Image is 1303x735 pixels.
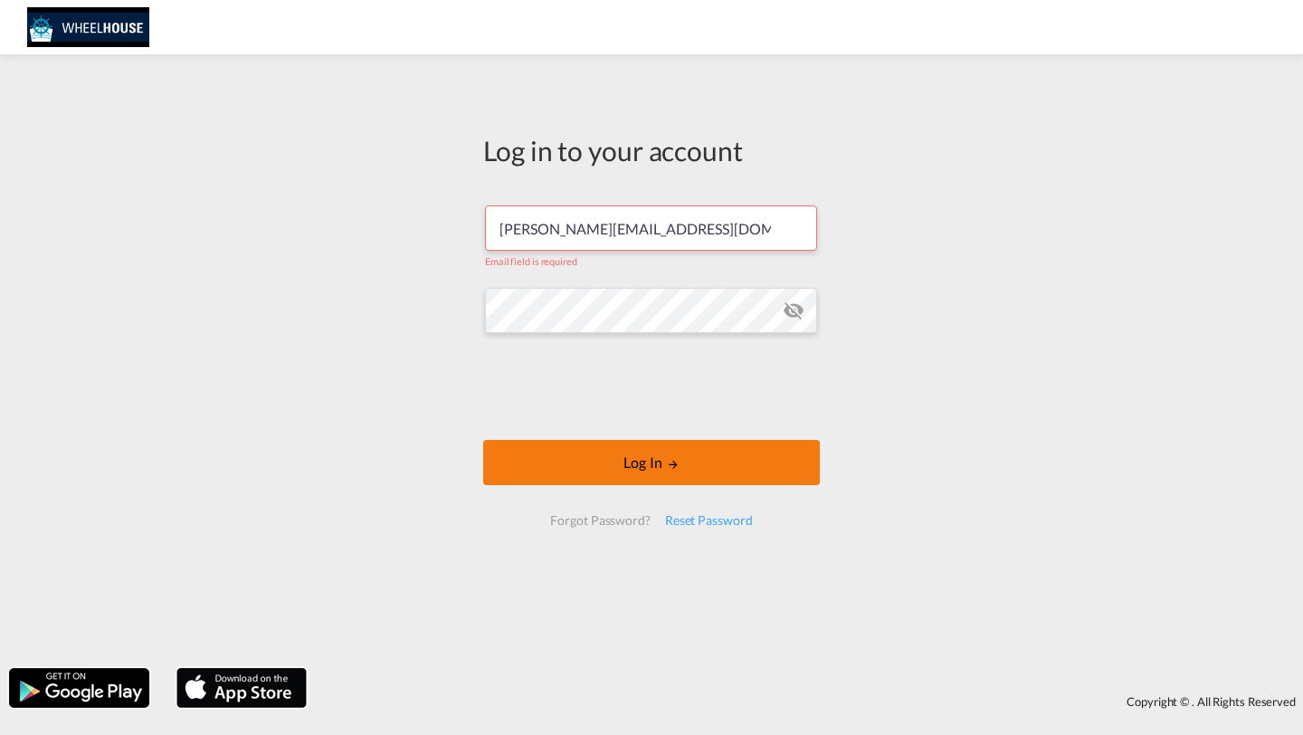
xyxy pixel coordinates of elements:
span: Email field is required [485,255,577,267]
img: google.png [7,666,151,710]
md-icon: icon-eye-off [783,300,804,321]
div: Copyright © . All Rights Reserved [316,686,1303,717]
input: Enter email/phone number [485,205,817,251]
button: LOGIN [483,440,820,485]
div: Reset Password [658,504,760,537]
div: Forgot Password? [543,504,657,537]
img: apple.png [175,666,309,710]
img: 186c01200b8911efbb3e93c29cf9ca86.jpg [27,7,149,48]
div: Log in to your account [483,131,820,169]
iframe: reCAPTCHA [514,351,789,422]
